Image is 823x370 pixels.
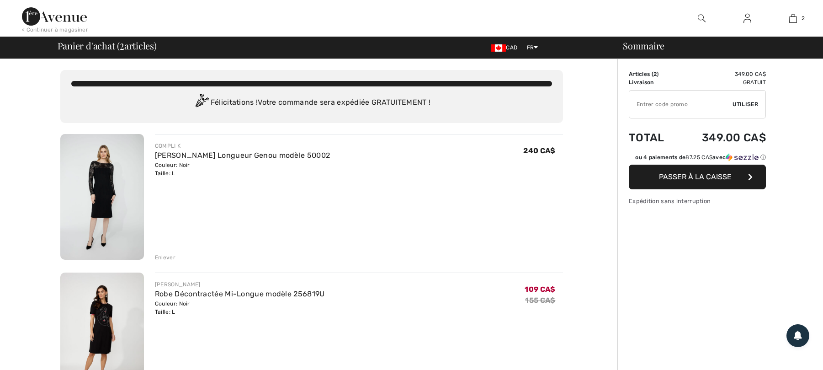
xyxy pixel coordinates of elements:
[612,41,818,50] div: Sommaire
[770,13,815,24] a: 2
[58,41,157,50] span: Panier d'achat ( articles)
[629,122,678,153] td: Total
[155,142,330,150] div: COMPLI K
[629,153,766,165] div: ou 4 paiements de87.25 CA$avecSezzle Cliquez pour en savoir plus sur Sezzle
[527,44,538,51] span: FR
[653,71,657,77] span: 2
[726,153,759,161] img: Sezzle
[743,13,751,24] img: Mes infos
[491,44,521,51] span: CAD
[802,14,805,22] span: 2
[789,13,797,24] img: Mon panier
[678,122,766,153] td: 349.00 CA$
[736,13,759,24] a: Se connecter
[629,91,733,118] input: Code promo
[525,285,555,294] span: 109 CA$
[71,94,552,112] div: Félicitations ! Votre commande sera expédiée GRATUITEMENT !
[22,26,88,34] div: < Continuer à magasiner
[60,134,144,260] img: Robe Fourreau Longueur Genou modèle 50002
[678,70,766,78] td: 349.00 CA$
[120,39,124,51] span: 2
[155,161,330,177] div: Couleur: Noir Taille: L
[155,280,325,289] div: [PERSON_NAME]
[192,94,211,112] img: Congratulation2.svg
[733,100,758,108] span: Utiliser
[629,165,766,189] button: Passer à la caisse
[685,154,712,161] span: 87.25 CA$
[155,151,330,160] a: [PERSON_NAME] Longueur Genou modèle 50002
[698,13,706,24] img: recherche
[523,146,555,155] span: 240 CA$
[678,78,766,86] td: Gratuit
[629,70,678,78] td: Articles ( )
[629,197,766,205] div: Expédition sans interruption
[629,78,678,86] td: Livraison
[155,300,325,316] div: Couleur: Noir Taille: L
[635,153,766,161] div: ou 4 paiements de avec
[659,172,732,181] span: Passer à la caisse
[491,44,506,52] img: Canadian Dollar
[22,7,87,26] img: 1ère Avenue
[155,290,325,298] a: Robe Décontractée Mi-Longue modèle 256819U
[525,296,555,305] s: 155 CA$
[155,253,175,262] div: Enlever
